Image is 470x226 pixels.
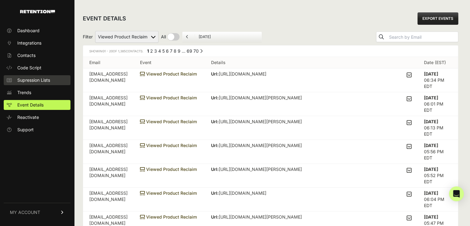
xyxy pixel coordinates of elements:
a: Contacts [4,50,70,60]
td: [EMAIL_ADDRESS][DOMAIN_NAME] [83,140,134,164]
img: Retention.com [20,10,55,13]
div: Pagination [146,48,203,56]
strong: [DATE] [424,190,438,196]
span: Dashboard [17,28,40,34]
a: Integrations [4,38,70,48]
p: [URL][DOMAIN_NAME][PERSON_NAME] [211,142,320,149]
span: Trends [17,89,31,96]
td: [EMAIL_ADDRESS][DOMAIN_NAME] [83,68,134,92]
strong: [DATE] [424,143,438,148]
strong: [DATE] [424,119,438,124]
span: MY ACCOUNT [10,209,40,215]
td: [EMAIL_ADDRESS][DOMAIN_NAME] [83,188,134,211]
strong: Url: [211,71,219,76]
div: Showing of [89,48,143,54]
span: Viewed Product Reclaim [140,143,197,148]
strong: [DATE] [424,214,438,219]
td: 06:01 PM EDT [418,92,458,116]
strong: [DATE] [424,71,438,76]
td: 06:04 PM EDT [418,188,458,211]
a: Page 5 [162,48,165,54]
span: Reactivate [17,114,39,120]
a: Page 2 [150,48,153,54]
a: Event Details [4,100,70,110]
a: Page 4 [158,48,161,54]
a: Support [4,125,70,135]
p: [URL][DOMAIN_NAME][PERSON_NAME] [211,166,328,172]
strong: [DATE] [424,95,438,100]
a: Code Script [4,63,70,73]
td: 05:52 PM EDT [418,164,458,188]
strong: Url: [211,190,219,196]
p: [URL][DOMAIN_NAME] [211,190,390,196]
th: Date (EST) [418,57,458,68]
h2: EVENT DETAILS [83,14,126,23]
a: Page 8 [174,48,176,54]
td: 05:56 PM EDT [418,140,458,164]
span: Viewed Product Reclaim [140,119,197,124]
a: MY ACCOUNT [4,203,70,222]
span: Support [17,127,34,133]
span: Integrations [17,40,41,46]
a: Dashboard [4,26,70,36]
input: Search by Email [388,33,458,41]
strong: Url: [211,143,219,148]
a: Page 3 [154,48,157,54]
th: Details [205,57,418,68]
span: Code Script [17,65,41,71]
strong: Url: [211,119,219,124]
td: 06:13 PM EDT [418,116,458,140]
span: Viewed Product Reclaim [140,190,197,196]
span: Filter [83,34,93,40]
span: Viewed Product Reclaim [140,71,197,76]
a: Page 7 [170,48,172,54]
a: EXPORT EVENTS [417,12,458,25]
p: [URL][DOMAIN_NAME][PERSON_NAME] [211,214,402,220]
span: Event Details [17,102,44,108]
p: [URL][DOMAIN_NAME] [211,71,383,77]
span: Supression Lists [17,77,50,83]
a: Page 69 [187,48,192,54]
select: Filter [95,31,159,43]
a: Page 70 [193,48,199,54]
a: Reactivate [4,112,70,122]
span: Contacts. [117,49,143,53]
span: 1 - 20 [104,49,113,53]
em: Page 1 [147,48,149,54]
span: 1,385 [118,49,126,53]
strong: Url: [211,214,219,219]
a: Page 9 [178,48,180,54]
span: Viewed Product Reclaim [140,214,197,219]
th: Email [83,57,134,68]
td: [EMAIL_ADDRESS][DOMAIN_NAME] [83,92,134,116]
td: 06:34 PM EDT [418,68,458,92]
span: Contacts [17,52,36,59]
div: Open Intercom Messenger [449,186,464,201]
strong: Url: [211,95,219,100]
p: [URL][DOMAIN_NAME][PERSON_NAME] [211,95,320,101]
td: [EMAIL_ADDRESS][DOMAIN_NAME] [83,116,134,140]
span: Viewed Product Reclaim [140,95,197,100]
span: Viewed Product Reclaim [140,167,197,172]
strong: Url: [211,167,219,172]
th: Event [134,57,205,68]
span: … [182,48,185,54]
td: [EMAIL_ADDRESS][DOMAIN_NAME] [83,164,134,188]
p: [URL][DOMAIN_NAME][PERSON_NAME] [211,119,340,125]
strong: [DATE] [424,167,438,172]
a: Supression Lists [4,75,70,85]
a: Trends [4,88,70,98]
a: Page 6 [166,48,169,54]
